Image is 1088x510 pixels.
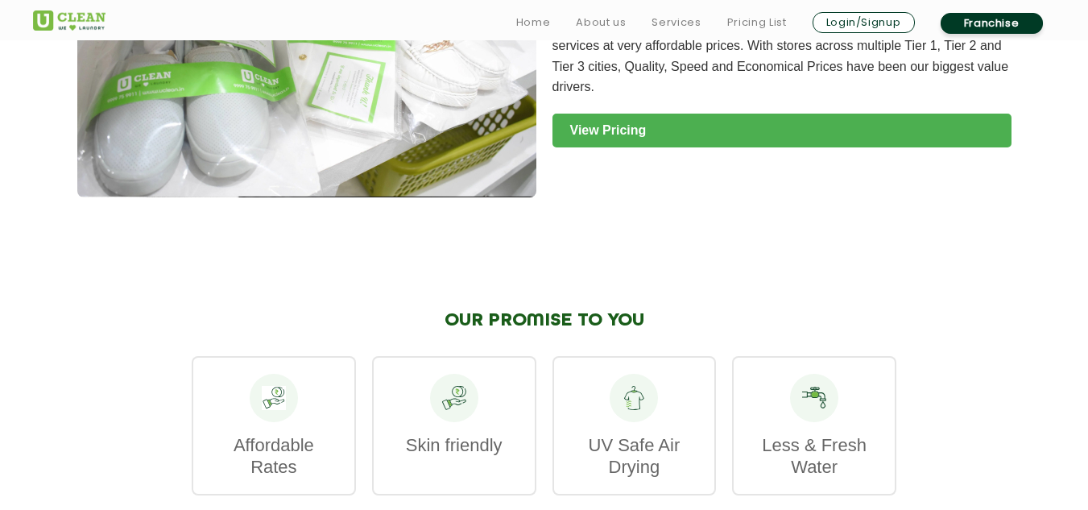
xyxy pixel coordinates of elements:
[652,13,701,32] a: Services
[813,12,915,33] a: Login/Signup
[727,13,787,32] a: Pricing List
[516,13,551,32] a: Home
[552,114,1011,147] a: View Pricing
[192,310,896,331] h2: OUR PROMISE TO YOU
[941,13,1043,34] a: Franchise
[33,10,105,31] img: UClean Laundry and Dry Cleaning
[209,434,338,478] p: Affordable Rates
[390,434,519,456] p: Skin friendly
[570,434,699,478] p: UV Safe Air Drying
[576,13,626,32] a: About us
[750,434,879,478] p: Less & Fresh Water
[552,15,1011,97] p: At [GEOGRAPHIC_DATA], we believe in delivering high quality cleaning services at very affordable ...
